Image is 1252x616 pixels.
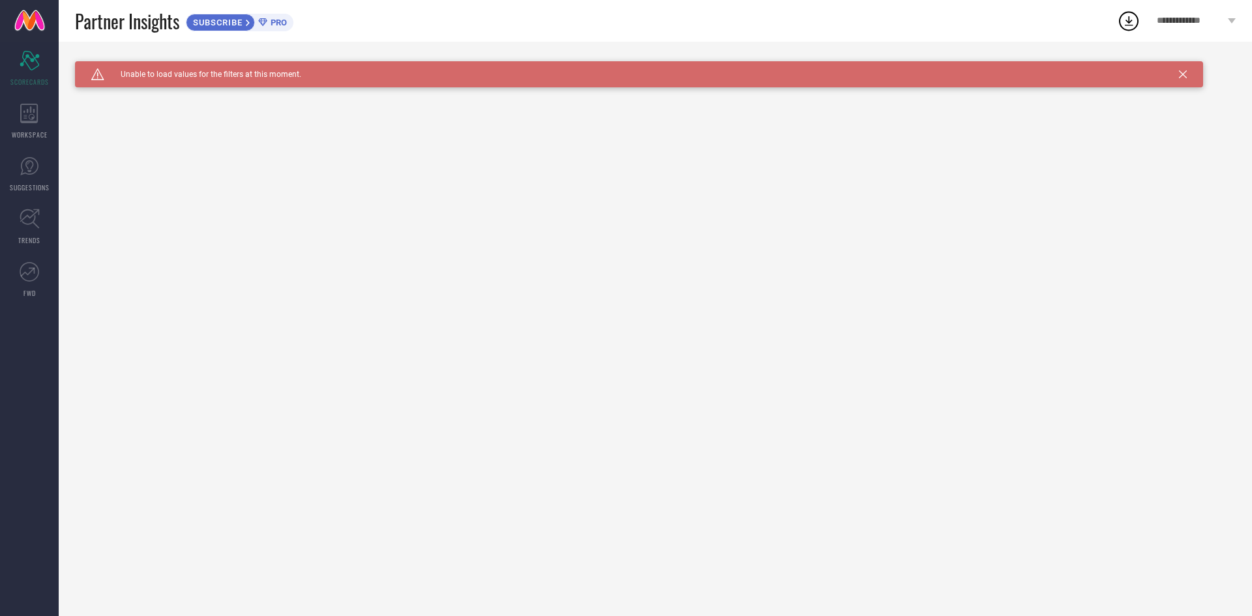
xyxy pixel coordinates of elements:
[267,18,287,27] span: PRO
[75,8,179,35] span: Partner Insights
[18,235,40,245] span: TRENDS
[10,77,49,87] span: SCORECARDS
[75,61,1236,72] div: Unable to load filters at this moment. Please try later.
[104,70,301,79] span: Unable to load values for the filters at this moment.
[186,18,246,27] span: SUBSCRIBE
[1117,9,1140,33] div: Open download list
[12,130,48,139] span: WORKSPACE
[10,183,50,192] span: SUGGESTIONS
[186,10,293,31] a: SUBSCRIBEPRO
[23,288,36,298] span: FWD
